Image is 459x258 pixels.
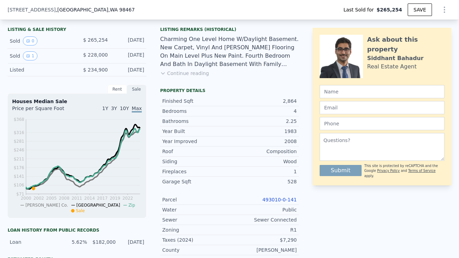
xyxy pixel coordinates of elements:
div: Listing Remarks (Historical) [160,27,299,32]
div: Loan [10,239,59,245]
span: Max [132,106,142,113]
div: Property details [160,88,299,93]
div: 2,864 [230,98,297,105]
div: 528 [230,178,297,185]
button: Continue reading [160,70,209,77]
input: Phone [320,117,444,130]
div: Listed [10,66,71,73]
div: Bedrooms [162,108,230,115]
tspan: $176 [14,165,24,170]
tspan: $106 [14,183,24,188]
tspan: $316 [14,130,24,135]
tspan: 2017 [97,196,108,201]
input: Name [320,85,444,98]
div: 1 [230,168,297,175]
div: 2008 [230,138,297,145]
div: Charming One Level Home W/Daylight Basement. New Carpet, Vinyl And [PERSON_NAME] Flooring On Main... [160,35,299,68]
tspan: $141 [14,174,24,179]
div: Sewer [162,216,230,223]
div: 2.25 [230,118,297,125]
span: $ 265,254 [83,37,108,43]
a: Privacy Policy [377,169,400,173]
button: Show Options [438,3,451,17]
div: 1983 [230,128,297,135]
tspan: 2008 [59,196,70,201]
tspan: $71 [16,192,24,197]
span: 10Y [120,106,129,111]
div: Roof [162,148,230,155]
div: Siddhant Bahadur [367,54,424,63]
div: Wood [230,158,297,165]
div: Sale [127,85,146,94]
a: 493010-0-141 [262,197,297,202]
tspan: $281 [14,139,24,144]
div: Houses Median Sale [12,98,142,105]
div: Year Built [162,128,230,135]
span: , [GEOGRAPHIC_DATA] [56,6,135,13]
tspan: $211 [14,157,24,161]
span: $265,254 [376,6,402,13]
div: County [162,247,230,253]
div: $182,000 [91,239,115,245]
div: Garage Sqft [162,178,230,185]
button: View historical data [23,36,37,45]
div: LISTING & SALE HISTORY [8,27,146,34]
div: [DATE] [113,36,144,45]
div: This site is protected by reCAPTCHA and the Google and apply. [364,164,444,178]
span: [STREET_ADDRESS] [8,6,56,13]
span: $ 228,000 [83,52,108,58]
div: Ask about this property [367,35,444,54]
div: Rent [107,85,127,94]
tspan: 2014 [84,196,95,201]
tspan: 2000 [21,196,32,201]
div: [PERSON_NAME] [230,247,297,253]
div: Real Estate Agent [367,63,417,71]
div: Bathrooms [162,118,230,125]
span: , WA 98467 [108,7,135,13]
button: View historical data [23,51,37,60]
span: 1Y [102,106,108,111]
div: Sold [10,36,71,45]
div: [DATE] [120,239,144,245]
tspan: $246 [14,148,24,152]
span: Zip [128,203,135,208]
div: 4 [230,108,297,115]
button: Submit [320,165,362,176]
div: Siding [162,158,230,165]
div: [DATE] [113,51,144,60]
div: Finished Sqft [162,98,230,105]
div: Public [230,206,297,213]
a: Terms of Service [408,169,435,173]
span: Sale [76,208,85,213]
div: Taxes (2024) [162,236,230,243]
div: Composition [230,148,297,155]
tspan: 2022 [122,196,133,201]
span: $ 234,900 [83,67,108,73]
div: R1 [230,226,297,233]
button: SAVE [408,3,432,16]
input: Email [320,101,444,114]
div: Sewer Connected [230,216,297,223]
span: [PERSON_NAME] Co. [25,203,68,208]
span: [GEOGRAPHIC_DATA] [76,203,120,208]
tspan: 2005 [46,196,57,201]
span: Last Sold for [344,6,377,13]
div: $7,290 [230,236,297,243]
div: Sold [10,51,71,60]
div: [DATE] [113,66,144,73]
tspan: 2002 [33,196,44,201]
div: Price per Square Foot [12,105,77,116]
div: Fireplaces [162,168,230,175]
tspan: 2011 [71,196,82,201]
div: Zoning [162,226,230,233]
tspan: $368 [14,117,24,122]
tspan: 2019 [110,196,120,201]
div: Water [162,206,230,213]
span: 3Y [111,106,117,111]
div: Loan history from public records [8,227,146,233]
div: 5.62% [63,239,87,245]
div: Parcel [162,196,230,203]
div: Year Improved [162,138,230,145]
